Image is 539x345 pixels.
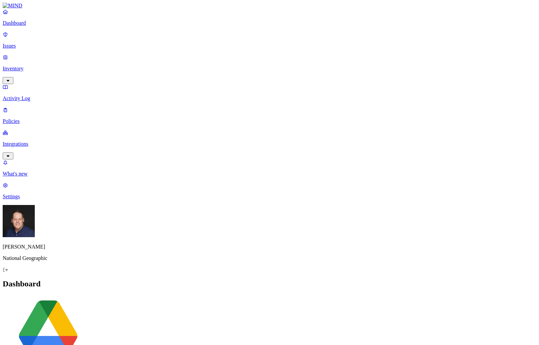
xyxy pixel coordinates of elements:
[3,84,536,101] a: Activity Log
[3,244,536,250] p: [PERSON_NAME]
[3,95,536,101] p: Activity Log
[3,255,536,261] p: National Geographic
[3,107,536,124] a: Policies
[3,182,536,200] a: Settings
[3,3,22,9] img: MIND
[3,130,536,158] a: Integrations
[3,118,536,124] p: Policies
[3,66,536,72] p: Inventory
[3,54,536,83] a: Inventory
[3,31,536,49] a: Issues
[3,141,536,147] p: Integrations
[3,43,536,49] p: Issues
[3,3,536,9] a: MIND
[3,159,536,177] a: What's new
[3,194,536,200] p: Settings
[3,205,35,237] img: Mark DeCarlo
[3,279,536,288] h2: Dashboard
[3,20,536,26] p: Dashboard
[3,171,536,177] p: What's new
[3,9,536,26] a: Dashboard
